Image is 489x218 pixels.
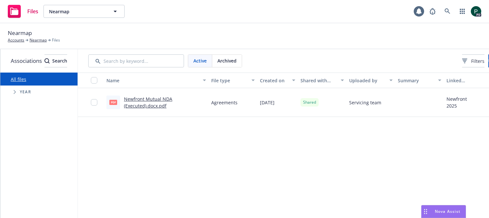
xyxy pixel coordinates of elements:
span: Associations [11,57,42,65]
button: Shared with client [298,73,347,88]
button: Created on [257,73,298,88]
div: Summary [398,77,434,84]
span: Filters [462,58,484,64]
span: Year [20,90,31,94]
button: Summary [395,73,444,88]
span: Nova Assist [435,209,460,214]
div: File type [211,77,248,84]
span: Agreements [211,99,238,106]
button: Nova Assist [421,205,466,218]
input: Search by keyword... [88,54,184,67]
span: Nearmap [8,29,32,37]
span: Archived [217,57,237,64]
div: Uploaded by [349,77,385,84]
a: Search [441,5,454,18]
button: Filters [462,54,484,67]
img: photo [471,6,481,17]
a: Switch app [456,5,469,18]
svg: Search [44,58,50,63]
a: Newfront Mutual NDA (Executed).docx.pdf [124,96,172,109]
div: Newfront [446,96,467,102]
a: Report a Bug [426,5,439,18]
span: [DATE] [260,99,275,106]
div: 2025 [446,102,467,109]
div: Shared with client [300,77,337,84]
div: Drag to move [422,205,430,218]
div: Name [106,77,199,84]
input: Select all [91,77,97,84]
a: Accounts [8,37,24,43]
div: Tree Example [0,86,78,98]
span: Nearmap [49,8,105,15]
div: Created on [260,77,288,84]
button: File type [209,73,257,88]
span: Servicing team [349,99,381,106]
span: Files [27,9,38,14]
span: Active [193,57,207,64]
button: Uploaded by [347,73,395,88]
a: Nearmap [30,37,47,43]
span: Shared [303,99,316,105]
span: pdf [109,100,117,105]
span: Files [52,37,60,43]
span: Filters [471,58,484,64]
a: All files [11,76,26,82]
button: Nearmap [43,5,125,18]
input: Toggle Row Selected [91,99,97,106]
button: Name [104,73,209,88]
button: SearchSearch [44,54,67,67]
a: Files [5,2,41,20]
div: Search [44,55,67,67]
